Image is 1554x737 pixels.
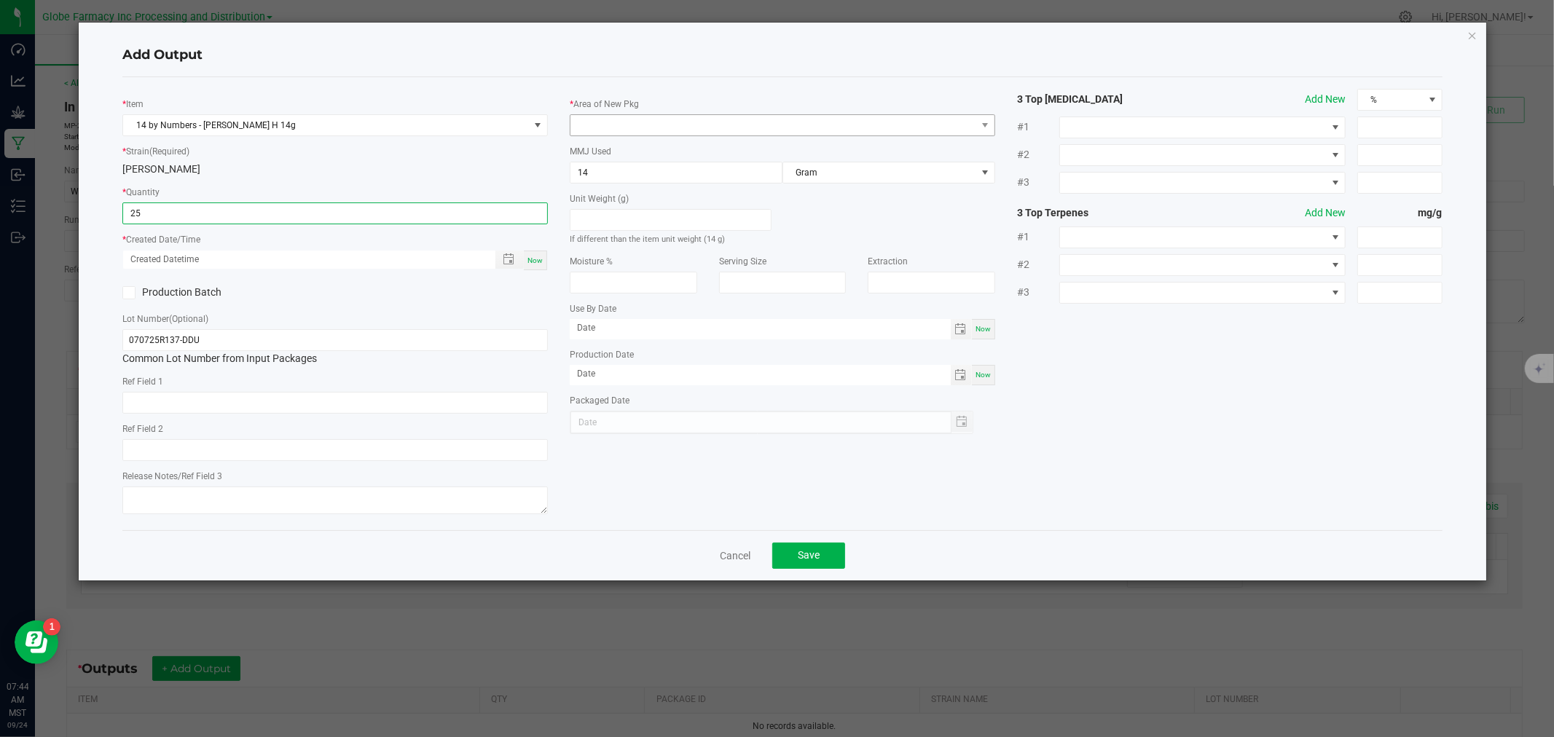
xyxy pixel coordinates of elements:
strong: 3 Top Terpenes [1017,205,1187,221]
span: #3 [1017,285,1059,300]
label: Unit Weight (g) [570,192,629,205]
button: Add New [1305,92,1346,107]
span: % [1358,90,1424,110]
span: Now [976,371,991,379]
span: Toggle calendar [951,365,972,385]
label: Ref Field 2 [122,422,163,435]
label: Extraction [868,255,908,268]
small: If different than the item unit weight (14 g) [570,234,725,244]
label: Release Notes/Ref Field 3 [122,470,222,483]
input: Created Datetime [123,251,480,269]
h4: Add Output [122,46,1442,65]
iframe: Resource center unread badge [43,618,60,636]
span: #3 [1017,175,1059,190]
label: Moisture % [570,255,613,268]
strong: 3 Top [MEDICAL_DATA] [1017,92,1187,107]
input: Date [570,319,951,337]
span: Now [976,325,991,333]
span: Save [798,549,820,561]
span: Toggle calendar [951,319,972,339]
label: Quantity [126,186,160,199]
label: Production Date [570,348,634,361]
button: Add New [1305,205,1346,221]
strong: mg/g [1357,205,1443,221]
span: (Required) [149,146,189,157]
label: Use By Date [570,302,616,315]
span: NO DATA FOUND [1059,172,1346,194]
span: #1 [1017,229,1059,245]
label: Packaged Date [570,394,629,407]
span: NO DATA FOUND [1059,144,1346,166]
label: Strain [126,145,189,158]
label: Lot Number [122,312,208,326]
label: Created Date/Time [126,233,200,246]
span: #2 [1017,257,1059,272]
label: Area of New Pkg [573,98,639,111]
button: Save [772,543,845,569]
span: Now [527,256,543,264]
label: Production Batch [122,285,324,300]
span: #1 [1017,119,1059,135]
label: Ref Field 1 [122,375,163,388]
input: Date [570,365,951,383]
span: #2 [1017,147,1059,162]
span: [PERSON_NAME] [122,163,200,175]
span: 14 by Numbers - [PERSON_NAME] H 14g [123,115,529,135]
label: Serving Size [719,255,766,268]
label: MMJ Used [570,145,611,158]
div: Common Lot Number from Input Packages [122,329,548,366]
span: NO DATA FOUND [1059,282,1346,304]
a: Cancel [720,548,750,563]
span: (Optional) [169,314,208,324]
iframe: Resource center [15,620,58,664]
span: NO DATA FOUND [1059,226,1346,248]
span: NO DATA FOUND [1059,254,1346,276]
span: Gram [783,162,976,183]
span: Toggle popup [495,251,524,269]
label: Item [126,98,144,111]
span: NO DATA FOUND [1059,117,1346,138]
